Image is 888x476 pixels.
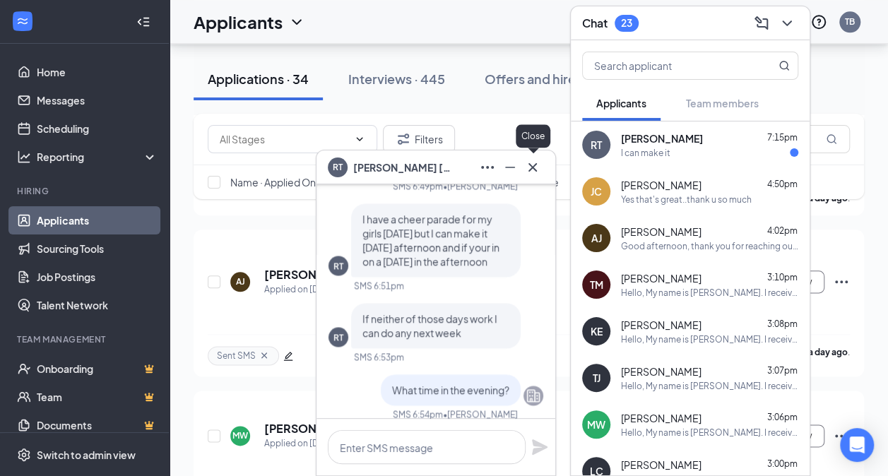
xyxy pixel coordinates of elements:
[136,15,150,29] svg: Collapse
[621,240,798,252] div: Good afternoon, thank you for reaching out to me. I'd be happy to provide you with that informati...
[621,458,701,472] span: [PERSON_NAME]
[37,411,158,439] a: DocumentsCrown
[264,267,321,282] h5: [PERSON_NAME]
[37,263,158,291] a: Job Postings
[362,213,499,268] span: I have a cheer parade for my girls [DATE] but I can make it [DATE] afternoon and if your in on a ...
[621,147,670,159] div: I can make it
[392,383,509,396] span: What time in the evening?
[767,225,798,236] span: 4:02pm
[583,52,750,79] input: Search applicant
[217,350,256,362] span: Sent SMS
[591,324,603,338] div: KE
[524,159,541,176] svg: Cross
[767,458,798,469] span: 3:00pm
[333,260,343,272] div: RT
[582,16,608,31] h3: Chat
[779,15,795,32] svg: ChevronDown
[37,383,158,411] a: TeamCrown
[621,364,701,379] span: [PERSON_NAME]
[591,231,602,245] div: AJ
[621,427,798,439] div: Hello, My name is [PERSON_NAME]. I received your application for Management at [GEOGRAPHIC_DATA]'...
[17,333,155,345] div: Team Management
[37,234,158,263] a: Sourcing Tools
[810,13,827,30] svg: QuestionInfo
[354,280,404,292] div: SMS 6:51pm
[753,15,770,32] svg: ComposeMessage
[393,180,443,192] div: SMS 6:49pm
[531,439,548,456] svg: Plane
[393,408,443,420] div: SMS 6:54pm
[596,97,646,109] span: Applicants
[236,275,245,287] div: AJ
[621,131,703,145] span: [PERSON_NAME]
[621,271,701,285] span: [PERSON_NAME]
[767,412,798,422] span: 3:06pm
[621,225,701,239] span: [PERSON_NAME]
[621,178,701,192] span: [PERSON_NAME]
[264,282,338,297] div: Applied on [DATE]
[686,97,759,109] span: Team members
[333,331,343,343] div: RT
[362,312,497,339] span: If neither of those days work I can do any next week
[621,17,632,29] div: 23
[395,131,412,148] svg: Filter
[621,318,701,332] span: [PERSON_NAME]
[591,184,602,198] div: JC
[826,133,837,145] svg: MagnifyingGlass
[37,448,136,462] div: Switch to admin view
[516,124,550,148] div: Close
[621,380,798,392] div: Hello, My name is [PERSON_NAME]. I received your application for Management at [GEOGRAPHIC_DATA]'...
[264,421,321,436] h5: [PERSON_NAME]
[621,287,798,299] div: Hello, My name is [PERSON_NAME]. I received your application for Management at [GEOGRAPHIC_DATA]'...
[220,131,348,147] input: All Stages
[37,206,158,234] a: Applicants
[750,12,773,35] button: ComposeMessage
[525,387,542,404] svg: Company
[354,351,404,363] div: SMS 6:53pm
[208,70,309,88] div: Applications · 34
[521,156,544,179] button: Cross
[621,194,752,206] div: Yes that's great..thank u so much
[767,365,798,376] span: 3:07pm
[194,10,283,34] h1: Applicants
[476,156,499,179] button: Ellipses
[230,175,316,189] span: Name · Applied On
[443,408,518,420] span: • [PERSON_NAME]
[621,411,701,425] span: [PERSON_NAME]
[37,291,158,319] a: Talent Network
[264,436,338,451] div: Applied on [DATE]
[621,333,798,345] div: Hello, My name is [PERSON_NAME]. I received your application for Management at [GEOGRAPHIC_DATA]'...
[590,278,603,292] div: TM
[808,347,848,357] b: a day ago
[283,351,293,361] span: edit
[259,350,270,361] svg: Cross
[502,159,519,176] svg: Minimize
[479,159,496,176] svg: Ellipses
[833,273,850,290] svg: Ellipses
[37,114,158,143] a: Scheduling
[591,138,602,152] div: RT
[37,150,158,164] div: Reporting
[499,156,521,179] button: Minimize
[840,428,874,462] div: Open Intercom Messenger
[16,14,30,28] svg: WorkstreamLogo
[443,180,518,192] span: • [PERSON_NAME]
[17,150,31,164] svg: Analysis
[37,86,158,114] a: Messages
[587,417,605,432] div: MW
[383,125,455,153] button: Filter Filters
[354,133,365,145] svg: ChevronDown
[485,70,615,88] div: Offers and hires · 254
[232,429,248,441] div: MW
[767,132,798,143] span: 7:15pm
[845,16,855,28] div: TB
[348,70,445,88] div: Interviews · 445
[37,355,158,383] a: OnboardingCrown
[288,13,305,30] svg: ChevronDown
[779,60,790,71] svg: MagnifyingGlass
[767,319,798,329] span: 3:08pm
[767,272,798,282] span: 3:10pm
[17,448,31,462] svg: Settings
[767,179,798,189] span: 4:50pm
